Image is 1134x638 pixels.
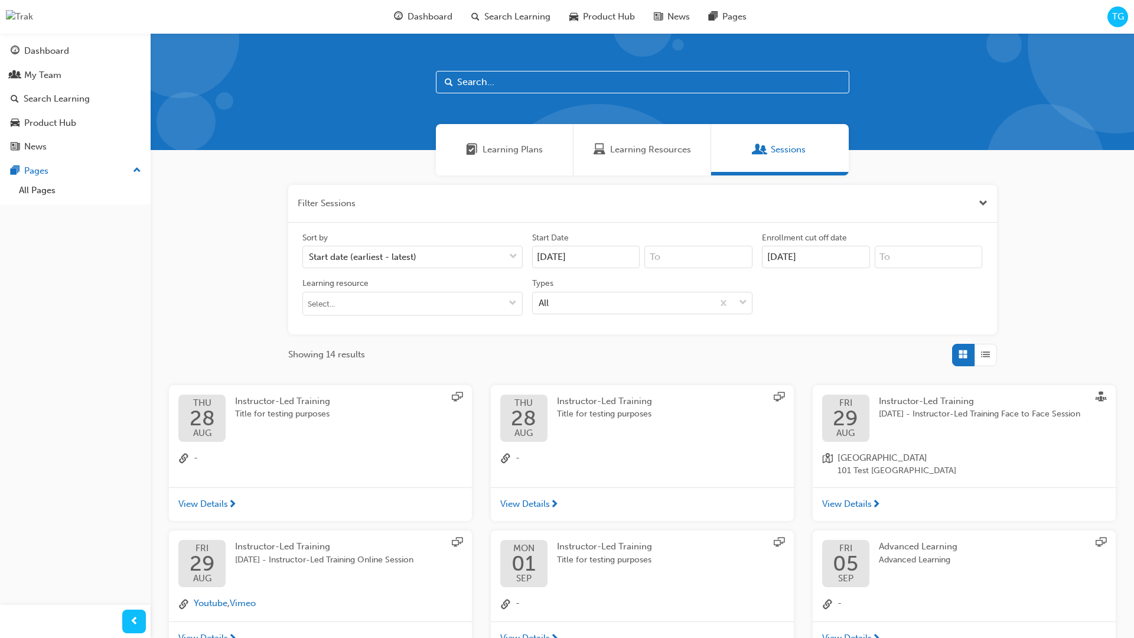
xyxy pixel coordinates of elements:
span: pages-icon [709,9,718,24]
span: next-icon [550,500,559,510]
span: pages-icon [11,166,19,177]
span: Advanced Learning [879,554,957,567]
a: Learning ResourcesLearning Resources [573,124,711,175]
span: guage-icon [11,46,19,57]
span: Learning Resources [594,143,605,157]
span: sessionType_ONLINE_URL-icon [452,537,462,550]
span: prev-icon [130,614,139,629]
span: Grid [959,348,967,362]
span: 28 [190,408,215,429]
span: Dashboard [408,10,452,24]
span: FRI [833,399,858,408]
span: link-icon [500,597,511,612]
a: THU28AUGInstructor-Led TrainingTitle for testing purposes [500,395,784,442]
span: Title for testing purposes [557,554,652,567]
input: Learning resourcetoggle menu [303,292,522,315]
a: location-icon[GEOGRAPHIC_DATA]101 Test [GEOGRAPHIC_DATA] [822,451,1106,478]
a: Trak [6,10,33,24]
span: location-icon [822,451,833,478]
span: TG [1112,10,1124,24]
button: Pages [5,160,146,182]
span: sessionType_ONLINE_URL-icon [452,392,462,405]
span: 01 [511,553,536,574]
div: Product Hub [24,116,76,130]
span: Instructor-Led Training [557,396,652,406]
span: Learning Plans [483,143,543,157]
span: View Details [178,497,228,511]
input: To [875,246,983,268]
span: search-icon [11,94,19,105]
span: sessionType_ONLINE_URL-icon [774,537,784,550]
a: search-iconSearch Learning [462,5,560,29]
a: Product Hub [5,112,146,134]
button: TG [1107,6,1128,27]
span: Sessions [754,143,766,157]
span: Product Hub [583,10,635,24]
div: Enrollment cut off date [762,232,847,244]
input: Start Date [532,246,640,268]
span: next-icon [872,500,881,510]
span: View Details [500,497,550,511]
button: THU28AUGInstructor-Led TrainingTitle for testing purposeslink-icon-View Details [491,385,794,522]
span: Pages [722,10,747,24]
span: News [667,10,690,24]
a: Learning PlansLearning Plans [436,124,573,175]
a: Search Learning [5,88,146,110]
span: - [194,451,198,467]
div: Pages [24,164,48,178]
span: up-icon [133,163,141,178]
span: car-icon [569,9,578,24]
span: [DATE] - Instructor-Led Training Online Session [235,554,413,567]
span: link-icon [822,597,833,612]
a: SessionsSessions [711,124,849,175]
span: 28 [511,408,536,429]
span: Search Learning [484,10,550,24]
span: guage-icon [394,9,403,24]
span: 05 [833,553,858,574]
span: Learning Plans [466,143,478,157]
span: FRI [833,544,858,553]
span: - [516,597,520,612]
span: SEP [833,574,858,583]
span: down-icon [509,249,517,265]
button: toggle menu [503,292,522,315]
a: View Details [491,487,794,522]
div: Start Date [532,232,569,244]
span: Instructor-Led Training [235,541,330,552]
a: Dashboard [5,40,146,62]
span: Advanced Learning [879,541,957,552]
span: Close the filter [979,197,988,210]
span: THU [511,399,536,408]
a: guage-iconDashboard [384,5,462,29]
span: FRI [190,544,215,553]
span: - [838,597,842,612]
span: sessionType_FACE_TO_FACE-icon [1096,392,1106,405]
div: All [539,296,549,310]
a: MON01SEPInstructor-Led TrainingTitle for testing purposes [500,540,784,587]
span: SEP [511,574,536,583]
div: Sort by [302,232,328,244]
span: AUG [511,429,536,438]
div: Start date (earliest - latest) [309,250,416,264]
a: View Details [813,487,1116,522]
a: pages-iconPages [699,5,756,29]
span: Instructor-Led Training [235,396,330,406]
a: FRI29AUGInstructor-Led Training[DATE] - Instructor-Led Training Face to Face Session [822,395,1106,442]
a: THU28AUGInstructor-Led TrainingTitle for testing purposes [178,395,462,442]
span: link-icon [178,597,189,612]
span: - [516,451,520,467]
span: Title for testing purposes [235,408,330,421]
input: To [644,246,752,268]
span: 29 [190,553,215,574]
span: people-icon [11,70,19,81]
span: AUG [833,429,858,438]
span: Instructor-Led Training [557,541,652,552]
span: List [981,348,990,362]
a: All Pages [14,181,146,200]
span: down-icon [509,299,517,309]
a: FRI29AUGInstructor-Led Training[DATE] - Instructor-Led Training Online Session [178,540,462,587]
span: link-icon [500,451,511,467]
span: [GEOGRAPHIC_DATA] [838,451,956,465]
a: news-iconNews [644,5,699,29]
